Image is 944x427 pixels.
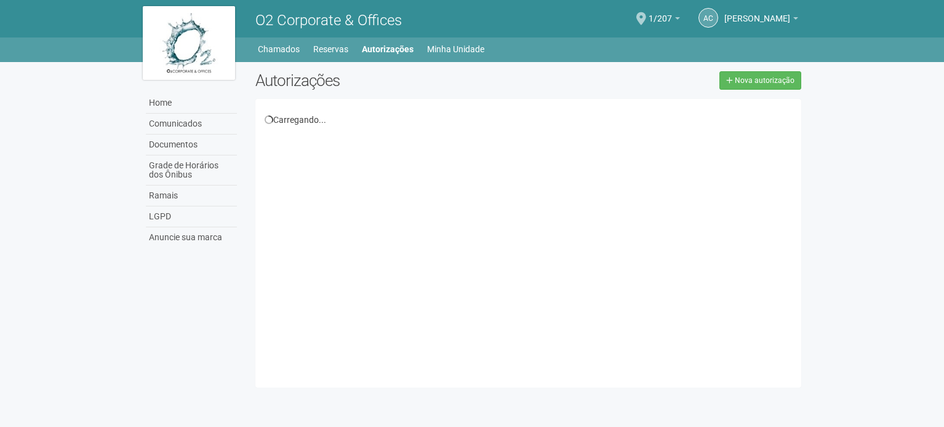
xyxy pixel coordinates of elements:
[146,206,237,227] a: LGPD
[719,71,801,90] a: Nova autorização
[146,114,237,135] a: Comunicados
[735,76,794,85] span: Nova autorização
[255,12,402,29] span: O2 Corporate & Offices
[143,6,235,80] img: logo.jpg
[255,71,519,90] h2: Autorizações
[146,155,237,186] a: Grade de Horários dos Ônibus
[724,2,790,23] span: Andréa Cunha
[146,227,237,248] a: Anuncie sua marca
[649,15,680,25] a: 1/207
[649,2,672,23] span: 1/207
[362,41,414,58] a: Autorizações
[724,15,798,25] a: [PERSON_NAME]
[146,135,237,155] a: Documentos
[258,41,300,58] a: Chamados
[265,114,792,125] div: Carregando...
[146,93,237,114] a: Home
[427,41,484,58] a: Minha Unidade
[313,41,348,58] a: Reservas
[146,186,237,206] a: Ramais
[698,8,718,28] a: AC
